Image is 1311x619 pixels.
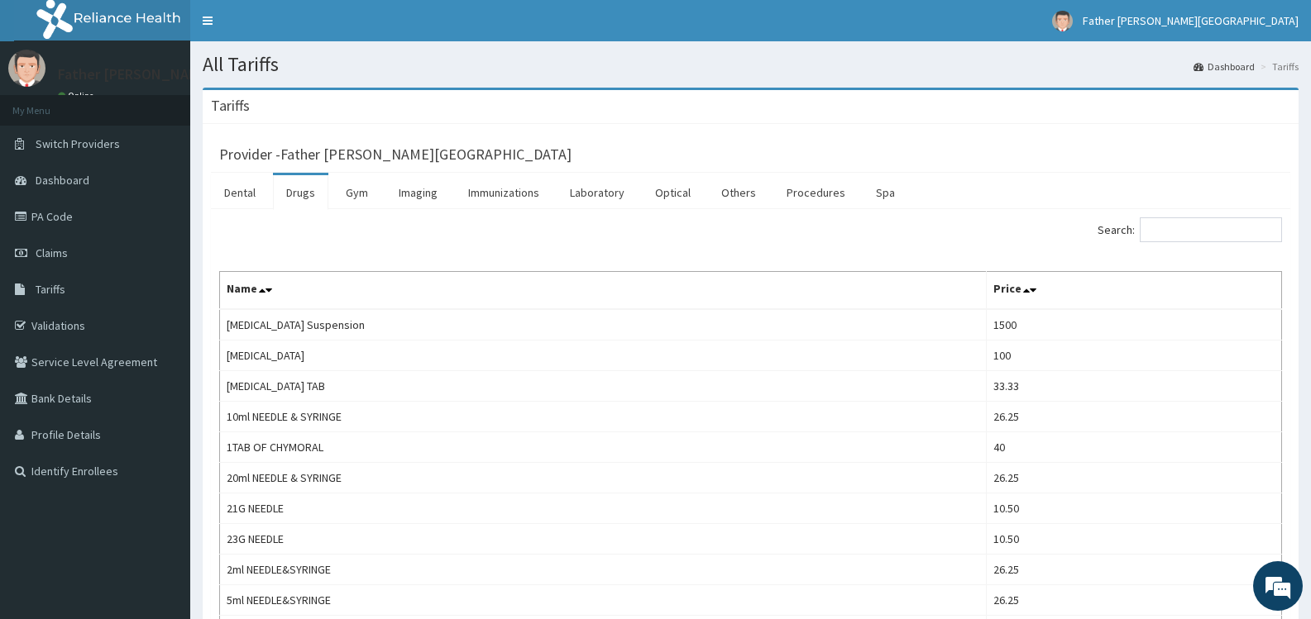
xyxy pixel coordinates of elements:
span: Switch Providers [36,136,120,151]
td: 1500 [986,309,1281,340]
a: Optical [642,175,704,210]
p: Father [PERSON_NAME][GEOGRAPHIC_DATA] [58,67,348,82]
td: 23G NEEDLE [220,524,987,555]
h1: All Tariffs [203,54,1299,75]
td: [MEDICAL_DATA] TAB [220,371,987,402]
td: 10.50 [986,493,1281,524]
td: 10ml NEEDLE & SYRINGE [220,402,987,432]
a: Immunizations [455,175,553,210]
a: Procedures [773,175,859,210]
span: Tariffs [36,282,65,297]
img: User Image [8,50,45,87]
th: Price [986,272,1281,310]
a: Dashboard [1194,60,1255,74]
label: Search: [1098,217,1282,242]
td: 1TAB OF CHYMORAL [220,432,987,463]
div: Chat with us now [86,93,278,114]
span: We're online! [96,198,228,364]
td: 100 [986,340,1281,371]
div: Minimize live chat window [271,8,311,48]
a: Spa [863,175,908,210]
a: Imaging [385,175,451,210]
a: Dental [211,175,269,210]
a: Laboratory [557,175,638,210]
h3: Provider - Father [PERSON_NAME][GEOGRAPHIC_DATA] [219,147,572,162]
a: Others [708,175,769,210]
td: [MEDICAL_DATA] Suspension [220,309,987,340]
td: 33.33 [986,371,1281,402]
td: 26.25 [986,463,1281,493]
a: Online [58,90,98,102]
li: Tariffs [1256,60,1299,74]
td: 2ml NEEDLE&SYRINGE [220,555,987,585]
h3: Tariffs [211,98,250,113]
td: 20ml NEEDLE & SYRINGE [220,463,987,493]
img: d_794563401_company_1708531726252_794563401 [31,83,67,124]
img: User Image [1052,11,1073,31]
a: Gym [333,175,381,210]
td: 26.25 [986,555,1281,585]
td: 21G NEEDLE [220,493,987,524]
input: Search: [1140,217,1282,242]
td: 26.25 [986,585,1281,616]
a: Drugs [273,175,328,210]
td: 40 [986,432,1281,463]
td: 26.25 [986,402,1281,432]
th: Name [220,272,987,310]
textarea: Type your message and hit 'Enter' [8,430,315,488]
span: Claims [36,245,68,260]
td: 5ml NEEDLE&SYRINGE [220,585,987,616]
td: [MEDICAL_DATA] [220,340,987,371]
span: Dashboard [36,173,89,188]
td: 10.50 [986,524,1281,555]
span: Father [PERSON_NAME][GEOGRAPHIC_DATA] [1083,13,1299,28]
